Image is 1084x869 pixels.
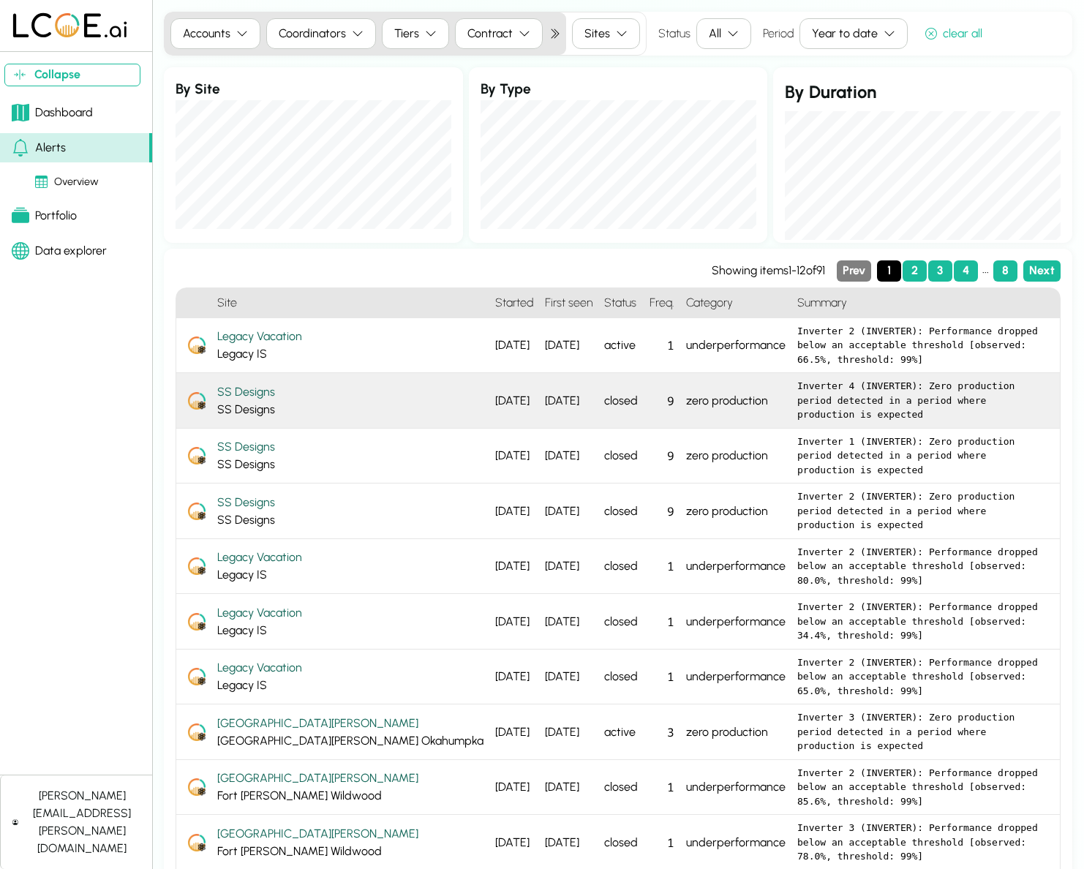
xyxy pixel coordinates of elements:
div: Legacy Vacation [217,328,483,345]
div: [DATE] [539,318,598,374]
img: LCOEAgent [188,557,206,575]
div: [DATE] [539,594,598,650]
h4: First seen [539,288,598,318]
h3: By Type [481,79,756,100]
div: Coordinators [279,25,346,42]
div: 1 [644,650,680,705]
div: [GEOGRAPHIC_DATA][PERSON_NAME] [217,770,483,787]
div: Fort [PERSON_NAME] Wildwood [217,770,483,805]
div: 1 [644,760,680,816]
div: [DATE] [489,650,539,705]
div: closed [598,539,644,595]
div: [DATE] [489,594,539,650]
div: Accounts [183,25,230,42]
div: All [709,25,721,42]
img: LCOEAgent [188,723,206,741]
label: Period [763,25,794,42]
div: [DATE] [539,650,598,705]
div: [DATE] [489,318,539,374]
div: [DATE] [489,704,539,760]
div: [DATE] [539,539,598,595]
div: closed [598,760,644,816]
img: LCOEAgent [188,336,206,354]
button: Collapse [4,64,140,86]
div: clear all [925,25,982,42]
img: LCOEAgent [188,392,206,410]
div: closed [598,650,644,705]
div: Legacy IS [217,604,483,639]
img: LCOEAgent [188,834,206,851]
h4: Freq. [644,288,680,318]
div: 1 [644,594,680,650]
div: [DATE] [539,484,598,539]
div: closed [598,373,644,429]
div: Contract [467,25,513,42]
div: Legacy Vacation [217,659,483,677]
div: underperformance [680,760,791,816]
div: underperformance [680,318,791,374]
div: [GEOGRAPHIC_DATA][PERSON_NAME] [217,715,483,732]
div: zero production [680,484,791,539]
pre: Inverter 3 (INVERTER): Performance dropped below an acceptable threshold [observed: 78.0%, thresh... [797,821,1048,864]
div: 9 [644,373,680,429]
img: LCOEAgent [188,447,206,464]
div: SS Designs [217,383,483,401]
div: 3 [644,704,680,760]
div: SS Designs [217,438,483,456]
div: zero production [680,704,791,760]
div: [DATE] [489,429,539,484]
div: [GEOGRAPHIC_DATA][PERSON_NAME] [217,825,483,843]
img: LCOEAgent [188,613,206,631]
div: Legacy Vacation [217,604,483,622]
div: [DATE] [539,704,598,760]
div: Tiers [394,25,419,42]
button: clear all [919,23,988,45]
h4: Status [598,288,644,318]
pre: Inverter 2 (INVERTER): Performance dropped below an acceptable threshold [observed: 65.0%, thresh... [797,655,1048,699]
pre: Inverter 4 (INVERTER): Zero production period detected in a period where production is expected [797,379,1048,422]
div: [DATE] [539,373,598,429]
div: 9 [644,484,680,539]
div: Legacy Vacation [217,549,483,566]
h4: Summary [791,288,1060,318]
img: LCOEAgent [188,668,206,685]
div: [DATE] [539,760,598,816]
pre: Inverter 2 (INVERTER): Performance dropped below an acceptable threshold [observed: 80.0%, thresh... [797,545,1048,588]
div: Portfolio [12,207,77,225]
div: Alerts [12,139,66,157]
div: closed [598,484,644,539]
button: Page 3 [928,260,952,282]
div: [DATE] [489,539,539,595]
div: [DATE] [539,429,598,484]
h3: By Site [176,79,451,100]
pre: Inverter 2 (INVERTER): Performance dropped below an acceptable threshold [observed: 66.5%, thresh... [797,324,1048,367]
div: underperformance [680,650,791,705]
div: [GEOGRAPHIC_DATA][PERSON_NAME] Okahumpka [217,715,483,750]
h4: Started [489,288,539,318]
div: [PERSON_NAME][EMAIL_ADDRESS][PERSON_NAME][DOMAIN_NAME] [24,787,140,857]
div: SS Designs [217,494,483,529]
img: LCOEAgent [188,503,206,520]
div: 9 [644,429,680,484]
div: Showing items 1 - 12 of 91 [712,262,825,279]
div: underperformance [680,539,791,595]
div: Legacy IS [217,549,483,584]
div: Overview [35,174,99,190]
div: [DATE] [489,484,539,539]
pre: Inverter 2 (INVERTER): Performance dropped below an acceptable threshold [observed: 85.6%, thresh... [797,766,1048,809]
div: Legacy IS [217,328,483,363]
div: underperformance [680,594,791,650]
h2: By Duration [785,79,1061,105]
h4: Site [211,288,489,318]
div: Legacy IS [217,659,483,694]
div: Sites [584,25,610,42]
div: SS Designs [217,494,483,511]
div: Dashboard [12,104,93,121]
label: Status [658,25,690,42]
h4: Category [680,288,791,318]
div: zero production [680,373,791,429]
div: closed [598,429,644,484]
button: Previous [837,260,871,282]
div: active [598,318,644,374]
button: Page 1 [877,260,901,282]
